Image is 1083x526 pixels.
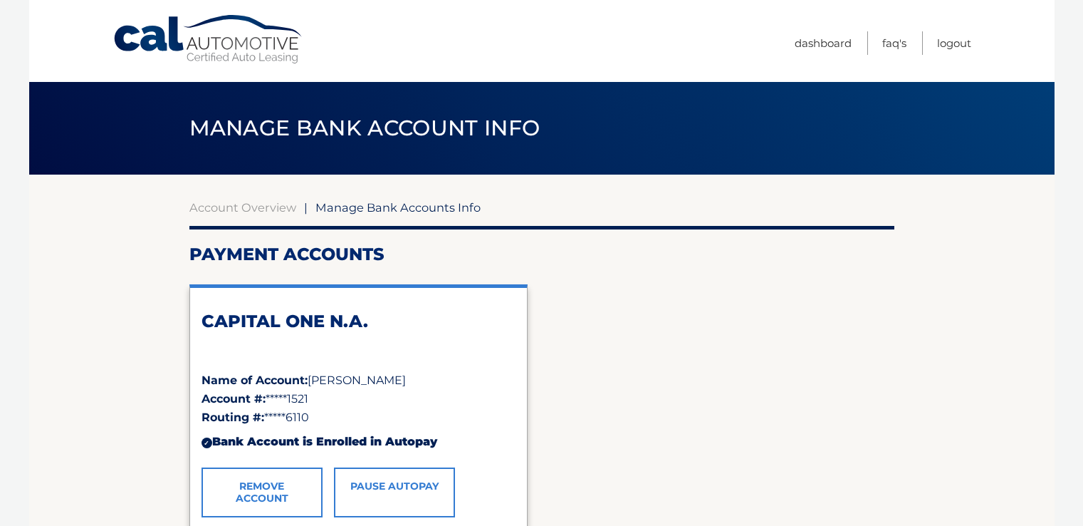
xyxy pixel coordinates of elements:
[882,31,906,55] a: FAQ's
[189,244,894,265] h2: Payment Accounts
[304,200,308,215] span: |
[202,468,323,517] a: Remove Account
[334,468,455,517] a: Pause AutoPay
[113,14,305,65] a: Cal Automotive
[202,373,308,387] strong: Name of Account:
[937,31,971,55] a: Logout
[795,31,852,55] a: Dashboard
[202,438,212,448] div: ✓
[202,311,516,332] h2: CAPITAL ONE N.A.
[315,200,481,215] span: Manage Bank Accounts Info
[202,411,264,424] strong: Routing #:
[202,427,516,457] div: Bank Account is Enrolled in Autopay
[308,373,406,387] span: [PERSON_NAME]
[189,115,540,141] span: Manage Bank Account Info
[189,200,296,215] a: Account Overview
[202,392,266,406] strong: Account #:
